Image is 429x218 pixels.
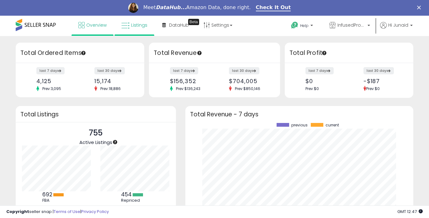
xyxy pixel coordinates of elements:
a: Privacy Policy [81,209,109,215]
div: Repriced [121,198,149,203]
h3: Total Revenue - 7 days [190,112,409,117]
span: DataHub [169,22,189,28]
div: -$187 [363,78,402,84]
span: current [326,123,339,127]
div: FBA [42,198,71,203]
div: Tooltip anchor [321,50,327,56]
a: Check It Out [256,4,291,11]
span: Overview [86,22,107,28]
h3: Total Profit [289,49,409,57]
b: 63 [42,204,49,211]
strong: Copyright [6,209,29,215]
b: 454 [121,191,132,198]
div: Meet Amazon Data, done right. [143,4,251,11]
b: 301 [121,204,130,211]
label: last 7 days [36,67,65,74]
p: 755 [79,127,112,139]
span: 2025-08-18 12:47 GMT [397,209,423,215]
div: 15,174 [94,78,133,84]
div: $704,005 [229,78,269,84]
div: Tooltip anchor [112,139,118,145]
a: DataHub [157,16,193,35]
span: Prev: $0 [366,86,380,91]
h3: Total Ordered Items [20,49,140,57]
b: 692 [42,191,52,198]
span: previous [291,123,308,127]
span: Prev: $136,243 [173,86,204,91]
a: Listings [117,16,152,35]
div: Tooltip anchor [188,19,199,25]
h3: Total Listings [20,112,171,117]
span: Prev: 18,886 [97,86,124,91]
span: Hi Junaid [388,22,408,28]
div: Tooltip anchor [197,50,202,56]
label: last 7 days [170,67,198,74]
label: last 30 days [229,67,259,74]
span: Help [300,23,309,28]
i: Get Help [291,21,299,29]
h3: Total Revenue [154,49,275,57]
div: $156,352 [170,78,210,84]
div: $0 [305,78,344,84]
span: Listings [131,22,147,28]
a: Terms of Use [54,209,80,215]
a: Settings [199,16,237,35]
span: Prev: $0 [305,86,319,91]
span: InfusedProducts [337,22,366,28]
a: InfusedProducts [325,16,375,36]
div: 4,125 [36,78,75,84]
img: Profile image for Georgie [128,3,138,13]
span: Active Listings [79,139,112,146]
label: last 30 days [94,67,125,74]
a: Hi Junaid [380,22,413,36]
div: seller snap | | [6,209,109,215]
label: last 30 days [363,67,394,74]
label: last 7 days [305,67,334,74]
span: Prev: 3,095 [39,86,64,91]
a: Overview [74,16,111,35]
div: Close [417,6,423,9]
i: DataHub... [156,4,186,10]
div: Tooltip anchor [81,50,86,56]
a: Help [286,17,319,36]
span: Prev: $850,146 [232,86,263,91]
